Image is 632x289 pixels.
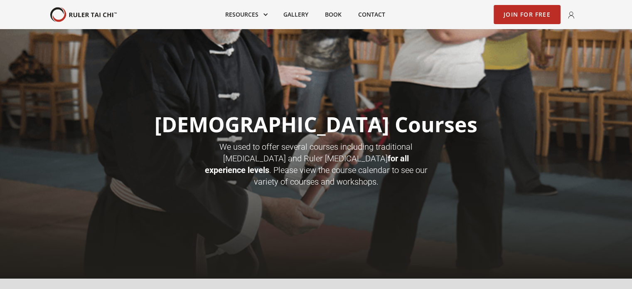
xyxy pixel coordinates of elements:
[275,5,317,24] a: Gallery
[50,7,117,22] a: home
[494,5,561,24] a: Join for Free
[317,5,350,24] a: Book
[217,5,275,24] div: Resources
[350,5,393,24] a: Contact
[50,7,117,22] img: Your Brand Name
[155,112,477,137] h1: [DEMOGRAPHIC_DATA] Courses
[202,141,430,188] p: We used to offer several courses including traditional [MEDICAL_DATA] and Ruler [MEDICAL_DATA] . ...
